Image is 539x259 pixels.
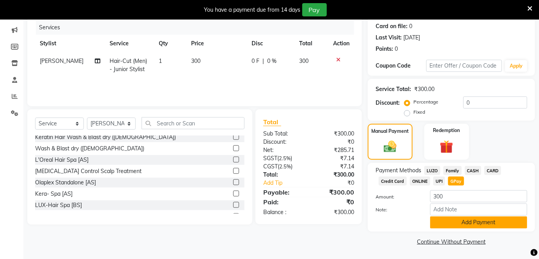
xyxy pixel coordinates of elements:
[413,109,425,116] label: Fixed
[154,35,186,52] th: Qty
[36,20,360,35] div: Services
[448,177,464,186] span: GPay
[262,57,264,65] span: |
[409,22,412,30] div: 0
[376,99,400,107] div: Discount:
[433,127,460,134] label: Redemption
[376,62,426,70] div: Coupon Code
[186,35,246,52] th: Price
[465,166,482,175] span: CASH
[484,166,501,175] span: CARD
[370,206,424,213] label: Note:
[40,57,83,64] span: [PERSON_NAME]
[35,145,144,153] div: Wash & Blast dry ([DEMOGRAPHIC_DATA])
[257,130,309,138] div: Sub Total:
[191,57,200,64] span: 300
[257,171,309,179] div: Total:
[430,204,527,216] input: Add Note
[443,166,462,175] span: Family
[35,35,105,52] th: Stylist
[433,177,445,186] span: UPI
[263,155,277,162] span: SGST
[263,118,281,126] span: Total
[299,57,309,64] span: 300
[142,117,245,129] input: Search or Scan
[257,197,309,207] div: Paid:
[257,208,309,216] div: Balance :
[35,201,82,209] div: LUX-Hair Spa [BS]
[410,177,430,186] span: ONLINE
[380,139,401,154] img: _cash.svg
[379,177,407,186] span: Credit Card
[371,128,409,135] label: Manual Payment
[309,171,360,179] div: ₹300.00
[159,57,162,64] span: 1
[257,146,309,154] div: Net:
[279,163,291,170] span: 2.5%
[35,179,96,187] div: Olaplex Standalone [AS]
[302,3,327,16] button: Pay
[309,130,360,138] div: ₹300.00
[309,188,360,197] div: ₹300.00
[424,166,440,175] span: LUZO
[328,35,354,52] th: Action
[376,166,421,175] span: Payment Methods
[257,188,309,197] div: Payable:
[267,57,277,65] span: 0 %
[257,163,309,171] div: ( )
[403,34,420,42] div: [DATE]
[247,35,295,52] th: Disc
[370,193,424,200] label: Amount:
[309,138,360,146] div: ₹0
[279,155,291,161] span: 2.5%
[505,60,527,72] button: Apply
[257,138,309,146] div: Discount:
[35,167,142,175] div: [MEDICAL_DATA] Control Scalp Treatment
[376,22,408,30] div: Card on file:
[309,146,360,154] div: ₹285.71
[436,139,457,155] img: _gift.svg
[35,156,89,164] div: L'Oreal Hair Spa [AS]
[395,45,398,53] div: 0
[105,35,154,52] th: Service
[257,179,317,187] a: Add Tip
[294,35,328,52] th: Total
[309,163,360,171] div: ₹7.14
[430,190,527,202] input: Amount
[257,154,309,163] div: ( )
[376,85,411,93] div: Service Total:
[263,163,278,170] span: CGST
[376,45,393,53] div: Points:
[376,34,402,42] div: Last Visit:
[309,154,360,163] div: ₹7.14
[110,57,147,73] span: Hair-Cut (Men) - Junior Stylist
[413,98,438,105] label: Percentage
[309,197,360,207] div: ₹0
[35,133,176,141] div: Keratin Hair Wash & Blast dry ([DEMOGRAPHIC_DATA])
[252,57,259,65] span: 0 F
[35,213,67,221] div: hair spa men
[369,238,534,246] a: Continue Without Payment
[309,208,360,216] div: ₹300.00
[414,85,434,93] div: ₹300.00
[204,6,301,14] div: You have a payment due from 14 days
[35,190,73,198] div: Kera- Spa [AS]
[430,216,527,229] button: Add Payment
[317,179,360,187] div: ₹0
[426,60,502,72] input: Enter Offer / Coupon Code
